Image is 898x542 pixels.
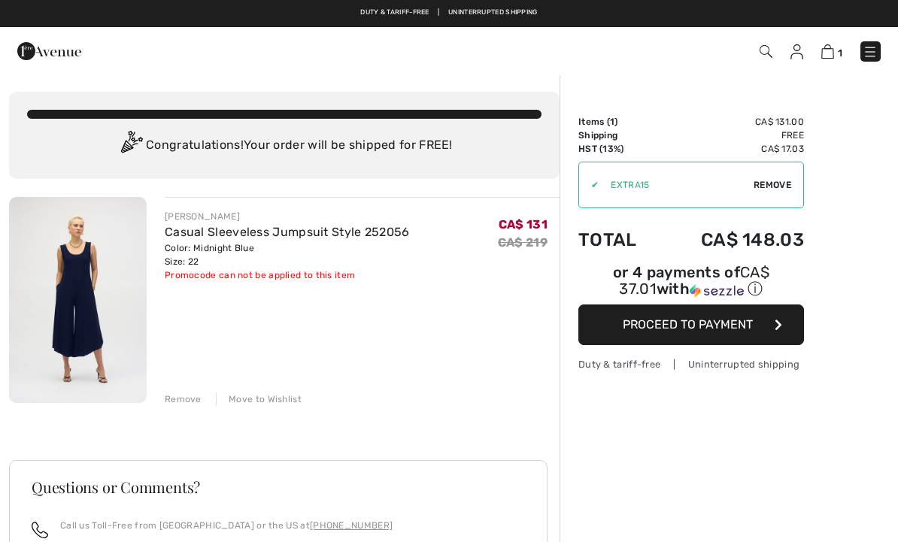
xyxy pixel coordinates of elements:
td: CA$ 148.03 [660,214,804,265]
img: My Info [790,44,803,59]
img: call [32,522,48,538]
a: Casual Sleeveless Jumpsuit Style 252056 [165,225,410,239]
a: 1 [821,42,842,60]
a: [PHONE_NUMBER] [310,520,393,531]
div: or 4 payments ofCA$ 37.01withSezzle Click to learn more about Sezzle [578,265,804,304]
img: Shopping Bag [821,44,834,59]
img: Menu [863,44,878,59]
s: CA$ 219 [498,235,548,250]
div: Promocode can not be applied to this item [165,268,410,282]
div: Color: Midnight Blue Size: 22 [165,241,410,268]
span: CA$ 131 [499,217,548,232]
a: 1ère Avenue [17,43,81,57]
span: CA$ 37.01 [619,263,769,298]
td: Total [578,214,660,265]
div: ✔ [579,178,599,192]
p: Call us Toll-Free from [GEOGRAPHIC_DATA] or the US at [60,519,393,532]
input: Promo code [599,162,754,207]
button: Proceed to Payment [578,304,804,345]
td: HST (13%) [578,142,660,156]
div: Move to Wishlist [216,392,302,406]
img: Sezzle [690,284,744,298]
span: 1 [610,117,614,127]
span: Remove [754,178,791,192]
div: or 4 payments of with [578,265,804,299]
td: CA$ 17.03 [660,142,804,156]
div: Duty & tariff-free | Uninterrupted shipping [578,357,804,371]
td: CA$ 131.00 [660,115,804,129]
td: Items ( ) [578,115,660,129]
img: Search [760,45,772,58]
img: 1ère Avenue [17,36,81,66]
div: Remove [165,392,202,406]
td: Free [660,129,804,142]
h3: Questions or Comments? [32,480,525,495]
img: Congratulation2.svg [116,131,146,161]
div: Congratulations! Your order will be shipped for FREE! [27,131,542,161]
img: Casual Sleeveless Jumpsuit Style 252056 [9,197,147,403]
span: 1 [838,47,842,59]
div: [PERSON_NAME] [165,210,410,223]
td: Shipping [578,129,660,142]
span: Proceed to Payment [623,317,753,332]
